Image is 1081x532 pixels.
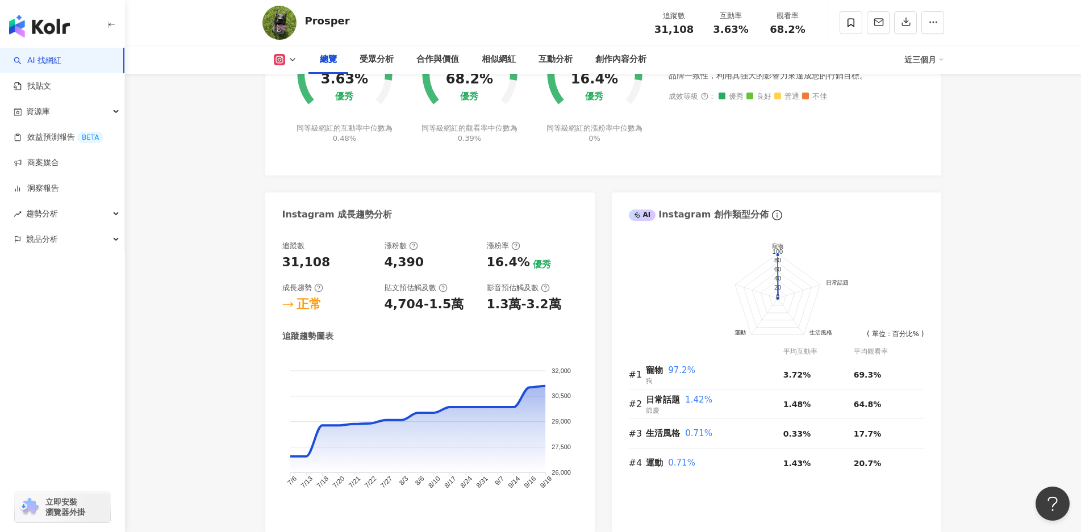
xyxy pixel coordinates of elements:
span: 0.33% [783,429,811,438]
div: Prosper [305,14,350,28]
div: 相似網紅 [482,53,516,66]
img: logo [9,15,70,37]
div: 平均互動率 [783,346,854,357]
tspan: 7/20 [331,474,346,489]
text: 100 [772,248,782,254]
div: 31,108 [282,254,331,271]
span: 0% [589,134,600,143]
span: 3.63% [713,24,748,35]
tspan: 30,500 [552,392,571,399]
div: 互動率 [709,10,753,22]
span: 69.3% [854,370,882,379]
div: 影音預估觸及數 [487,283,550,293]
span: 不佳 [802,93,827,101]
span: 0.39% [458,134,481,143]
span: 優秀 [719,93,744,101]
a: chrome extension立即安裝 瀏覽器外掛 [15,492,110,522]
div: 同等級網紅的觀看率中位數為 [420,123,519,144]
tspan: 8/6 [413,474,425,487]
tspan: 27,500 [552,443,571,450]
div: 成效等級 ： [669,93,924,101]
tspan: 7/18 [315,474,330,489]
span: 20.7% [854,459,882,468]
div: #3 [629,426,646,441]
span: 1.42% [685,395,712,405]
text: 20 [774,283,781,290]
div: 同等級網紅的漲粉率中位數為 [545,123,644,144]
span: 0.71% [685,428,712,438]
div: 4,390 [385,254,424,271]
div: 正常 [297,296,322,313]
span: 日常話題 [646,395,680,405]
tspan: 7/13 [299,474,314,489]
span: 資源庫 [26,99,50,124]
span: 狗 [646,377,653,385]
span: 1.43% [783,459,811,468]
tspan: 26,000 [552,469,571,476]
text: 生活風格 [809,329,832,336]
tspan: 8/17 [443,474,458,489]
iframe: Help Scout Beacon - Open [1036,487,1070,521]
img: chrome extension [18,498,40,516]
span: 1.48% [783,400,811,409]
div: #2 [629,397,646,411]
div: 16.4% [571,72,618,87]
tspan: 32,000 [552,367,571,374]
div: 1.3萬-3.2萬 [487,296,561,313]
div: 漲粉率 [487,241,520,251]
div: 互動分析 [539,53,573,66]
a: 效益預測報告BETA [14,132,103,143]
div: 68.2% [446,72,493,87]
tspan: 9/16 [522,474,537,489]
span: 68.2% [770,24,805,35]
div: 觀看率 [766,10,809,22]
span: 趨勢分析 [26,201,58,227]
div: 16.4% [487,254,530,271]
tspan: 29,000 [552,418,571,425]
text: 40 [774,275,781,282]
span: info-circle [770,208,784,222]
div: 貼文預估觸及數 [385,283,448,293]
span: 31,108 [654,23,694,35]
span: 3.72% [783,370,811,379]
div: #4 [629,456,646,470]
div: 合作與價值 [416,53,459,66]
text: 寵物 [772,242,783,249]
img: KOL Avatar [262,6,297,40]
a: 商案媒合 [14,157,59,169]
tspan: 9/19 [538,474,553,489]
div: 追蹤趨勢圖表 [282,330,333,342]
tspan: 8/3 [397,474,410,487]
tspan: 8/10 [427,474,442,489]
span: 97.2% [668,365,695,375]
div: 優秀 [335,91,353,102]
span: 17.7% [854,429,882,438]
tspan: 7/21 [347,474,362,489]
div: #1 [629,367,646,382]
a: 找貼文 [14,81,51,92]
span: rise [14,210,22,218]
div: 優秀 [533,258,551,271]
span: 普通 [774,93,799,101]
div: 總覽 [320,53,337,66]
text: 0 [775,292,779,299]
tspan: 7/6 [286,474,298,487]
div: 近三個月 [904,51,944,69]
span: 競品分析 [26,227,58,252]
div: 平均觀看率 [854,346,924,357]
tspan: 7/27 [379,474,394,489]
div: 追蹤數 [282,241,304,251]
span: 立即安裝 瀏覽器外掛 [45,497,85,517]
div: 3.63% [321,72,368,87]
div: Instagram 創作類型分佈 [629,208,769,221]
div: 受眾分析 [360,53,394,66]
div: 同等級網紅的互動率中位數為 [295,123,394,144]
tspan: 8/31 [474,474,490,489]
span: 運動 [646,458,663,468]
span: 0.71% [668,458,695,468]
div: 漲粉數 [385,241,418,251]
div: 成長趨勢 [282,283,323,293]
tspan: 9/7 [493,474,506,487]
tspan: 9/14 [506,474,521,489]
div: 4,704-1.5萬 [385,296,464,313]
